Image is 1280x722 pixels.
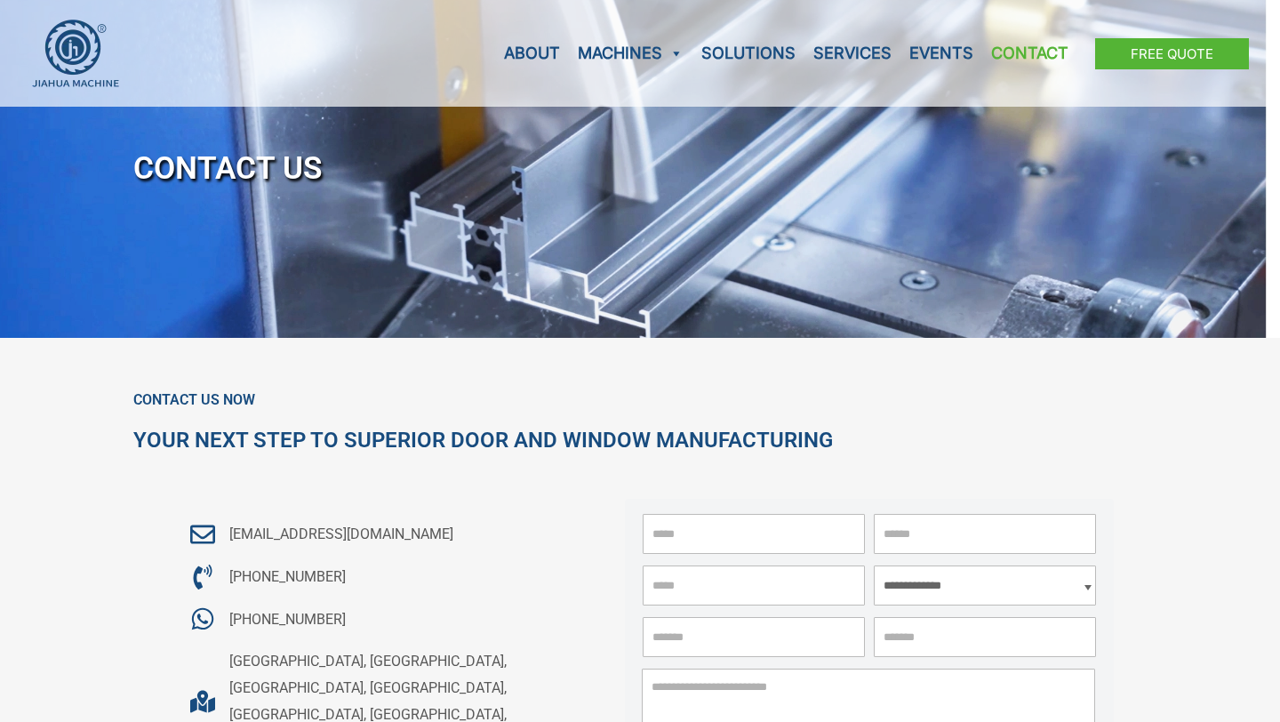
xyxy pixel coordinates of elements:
span: [EMAIL_ADDRESS][DOMAIN_NAME] [225,521,453,548]
a: [EMAIL_ADDRESS][DOMAIN_NAME] [187,521,564,548]
input: Company [643,617,865,657]
h6: Contact Us Now [133,391,1147,409]
span: [PHONE_NUMBER] [225,606,346,633]
select: *Machine Type [874,566,1096,606]
h1: CONTACT US [133,140,1147,197]
a: [PHONE_NUMBER] [187,564,564,590]
input: *Name [643,514,865,554]
a: [PHONE_NUMBER] [187,606,564,633]
input: *Email [874,514,1096,554]
img: JH Aluminium Window & Door Processing Machines [31,19,120,88]
a: Free Quote [1095,38,1249,69]
span: [PHONE_NUMBER] [225,564,346,590]
h2: Your Next Step to Superior Door and Window Manufacturing [133,427,1147,454]
input: Country [874,617,1096,657]
input: Phone [643,566,865,606]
